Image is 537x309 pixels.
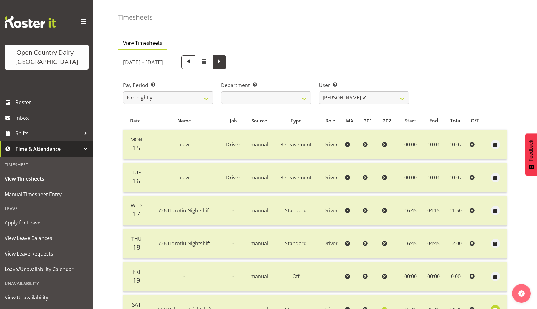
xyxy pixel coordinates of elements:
td: 10:04 [423,163,444,192]
td: 00:00 [398,262,423,292]
div: Open Country Dairy - [GEOGRAPHIC_DATA] [11,48,82,67]
span: 15 [133,144,140,152]
label: Department [221,81,311,89]
span: Driver [323,207,338,214]
div: Timesheet [2,158,92,171]
span: manual [250,240,268,247]
td: Off [273,262,318,292]
h4: Timesheets [118,14,153,21]
span: 726 Horotiu Nightshift [158,240,210,247]
span: - [232,240,234,247]
span: Wed [131,202,142,209]
span: Leave/Unavailability Calendar [5,265,89,274]
a: View Leave Requests [2,246,92,261]
a: Manual Timesheet Entry [2,187,92,202]
td: 10.07 [444,130,467,159]
span: Shifts [16,129,81,138]
span: O/T [471,117,479,124]
span: Driver [323,174,338,181]
span: Inbox [16,113,90,122]
span: manual [250,174,268,181]
span: Apply for Leave [5,218,89,227]
span: - [183,273,185,280]
td: Bereavement [273,130,318,159]
td: Standard [273,196,318,225]
td: 10.07 [444,163,467,192]
span: Roster [16,98,90,107]
div: Unavailability [2,277,92,290]
span: 726 Horotiu Nightshift [158,207,210,214]
span: Time & Attendance [16,144,81,154]
h5: [DATE] - [DATE] [123,59,163,66]
td: 11.50 [444,196,467,225]
a: View Unavailability [2,290,92,305]
span: Leave [177,141,191,148]
span: 17 [133,210,140,218]
span: manual [250,273,268,280]
span: 16 [133,177,140,185]
span: 201 [364,117,372,124]
span: Type [291,117,301,124]
span: View Timesheets [5,174,89,183]
span: - [232,207,234,214]
span: - [232,273,234,280]
label: Pay Period [123,81,213,89]
span: Sat [132,301,141,308]
td: 00:00 [423,262,444,292]
span: View Timesheets [123,39,162,47]
span: Total [450,117,461,124]
a: View Timesheets [2,171,92,187]
td: 12.00 [444,229,467,259]
span: Job [230,117,237,124]
span: View Leave Balances [5,233,89,243]
a: View Leave Balances [2,230,92,246]
span: manual [250,207,268,214]
span: 19 [133,276,140,284]
span: Thu [131,235,142,242]
td: 16:45 [398,229,423,259]
span: Date [130,117,141,124]
span: Name [177,117,191,124]
span: Mon [131,136,142,143]
img: Rosterit website logo [5,16,56,28]
span: Fri [133,268,140,275]
td: 00:00 [398,163,423,192]
td: 04:15 [423,196,444,225]
td: 0.00 [444,262,467,292]
span: 202 [383,117,391,124]
span: Role [325,117,335,124]
div: Leave [2,202,92,215]
span: Source [251,117,267,124]
span: Tue [132,169,141,176]
span: manual [250,141,268,148]
span: MA [346,117,353,124]
td: 10:04 [423,130,444,159]
td: Bereavement [273,163,318,192]
img: help-xxl-2.png [518,290,525,297]
span: Driver [323,240,338,247]
button: Feedback - Show survey [525,133,537,176]
span: End [429,117,438,124]
span: Driver [226,174,241,181]
a: Apply for Leave [2,215,92,230]
span: Start [405,117,416,124]
label: User [319,81,409,89]
span: Leave [177,174,191,181]
span: Manual Timesheet Entry [5,190,89,199]
span: View Leave Requests [5,249,89,258]
span: View Unavailability [5,293,89,302]
span: Driver [226,141,241,148]
span: 18 [133,243,140,251]
td: 04:45 [423,229,444,259]
span: Feedback [528,140,534,161]
td: Standard [273,229,318,259]
a: Leave/Unavailability Calendar [2,261,92,277]
td: 16:45 [398,196,423,225]
td: 00:00 [398,130,423,159]
span: Driver [323,141,338,148]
